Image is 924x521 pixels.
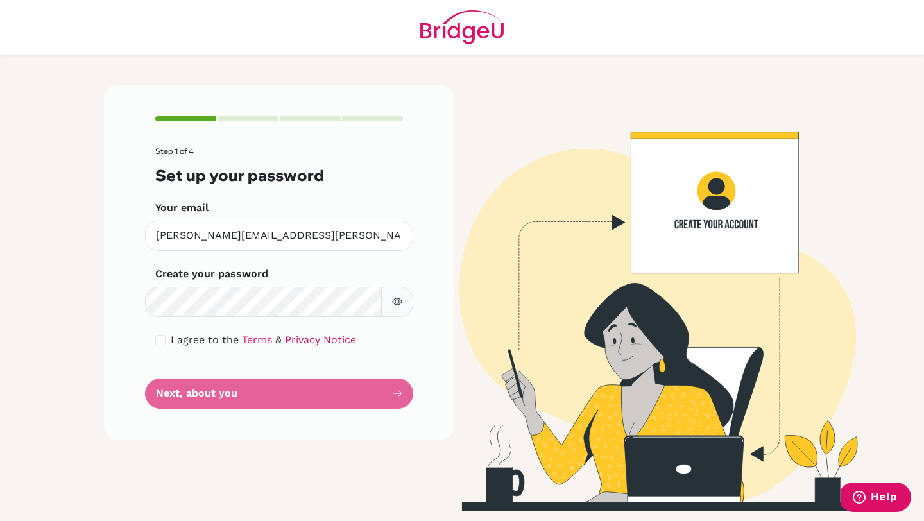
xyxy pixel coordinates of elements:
[145,221,413,251] input: Insert your email*
[841,483,911,515] iframe: Opens a widget where you can find more information
[155,166,403,185] h3: Set up your password
[171,334,239,346] span: I agree to the
[155,200,209,216] label: Your email
[285,334,356,346] a: Privacy Notice
[155,146,194,156] span: Step 1 of 4
[242,334,272,346] a: Terms
[275,334,282,346] span: &
[155,266,268,282] label: Create your password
